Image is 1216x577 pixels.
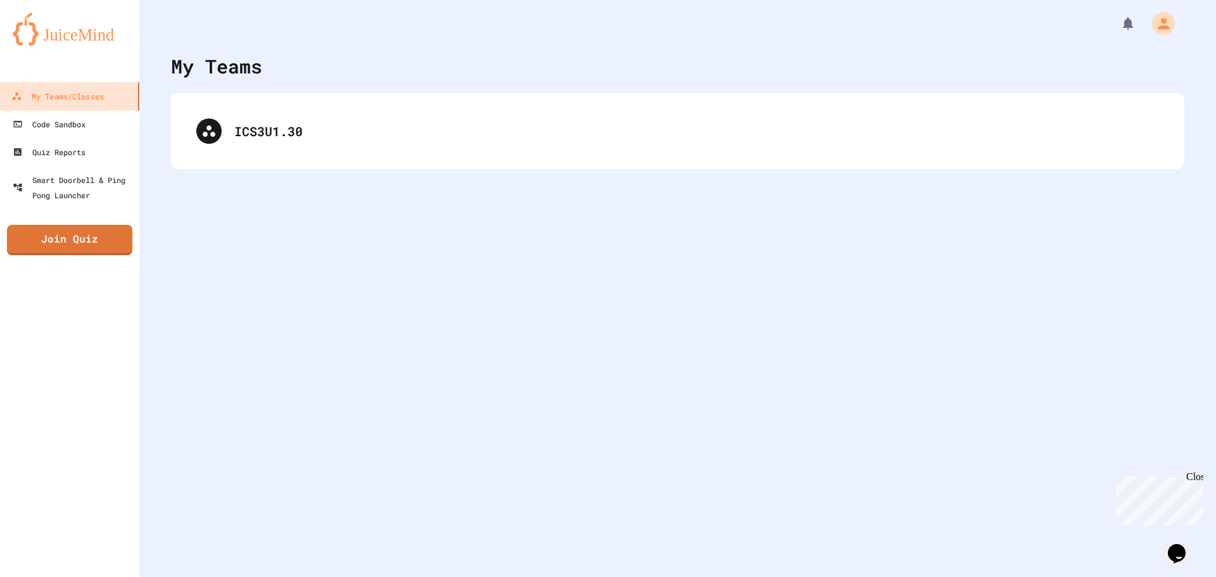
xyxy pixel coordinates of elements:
iframe: chat widget [1163,526,1203,564]
div: My Teams/Classes [11,89,104,104]
img: logo-orange.svg [13,13,127,46]
iframe: chat widget [1111,471,1203,525]
div: Smart Doorbell & Ping Pong Launcher [13,172,134,203]
div: My Account [1139,9,1178,38]
div: ICS3U1.30 [184,106,1172,156]
div: Chat with us now!Close [5,5,87,80]
div: My Notifications [1097,13,1139,34]
div: My Teams [171,52,262,80]
div: Code Sandbox [13,117,85,132]
div: Quiz Reports [13,144,85,160]
div: ICS3U1.30 [234,122,1159,141]
a: Join Quiz [7,225,132,255]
